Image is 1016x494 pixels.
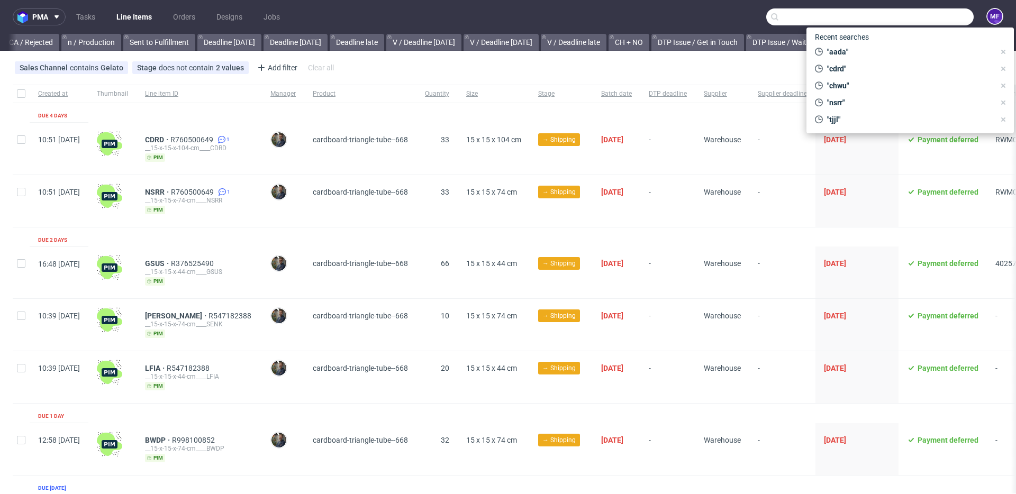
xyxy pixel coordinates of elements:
span: Warehouse [704,436,741,444]
a: BWDP [145,436,172,444]
span: pim [145,382,165,390]
span: Warehouse [704,188,741,196]
span: pma [32,13,48,21]
a: Designs [210,8,249,25]
a: Deadline [DATE] [197,34,261,51]
a: Jobs [257,8,286,25]
span: - [758,259,807,286]
div: Due 4 days [38,112,67,120]
a: NSRR [145,188,171,196]
a: V / Deadline late [541,34,606,51]
img: Maciej Sobola [271,361,286,376]
span: [DATE] [824,364,846,372]
span: 33 [441,135,449,144]
span: → Shipping [542,435,576,445]
span: 15 x 15 x 44 cm [466,259,517,268]
span: Payment deferred [918,436,978,444]
img: wHgJFi1I6lmhQAAAABJRU5ErkJggg== [97,131,122,157]
span: "nsrr" [823,97,995,108]
span: - [758,188,807,214]
span: pim [145,330,165,338]
div: Due 2 days [38,236,67,244]
span: → Shipping [542,363,576,373]
span: - [758,364,807,390]
span: R376525490 [171,259,216,268]
span: Quantity [425,89,449,98]
span: 10:39 [DATE] [38,364,80,372]
span: Stage [137,63,159,72]
a: Line Items [110,8,158,25]
span: 10 [441,312,449,320]
span: Sales Channel [20,63,70,72]
span: does not contain [159,63,216,72]
span: R547182388 [208,312,253,320]
span: contains [70,63,101,72]
span: 16:48 [DATE] [38,260,80,268]
a: R760500649 [170,135,215,144]
span: "aada" [823,47,995,57]
span: pim [145,153,165,162]
span: 1 [227,188,230,196]
img: wHgJFi1I6lmhQAAAABJRU5ErkJggg== [97,307,122,333]
a: R547182388 [167,364,212,372]
span: 10:51 [DATE] [38,188,80,196]
span: CDRD [145,135,170,144]
span: [DATE] [601,364,623,372]
span: Supplier [704,89,741,98]
span: 15 x 15 x 74 cm [466,312,517,320]
img: Maciej Sobola [271,256,286,271]
span: cardboard-triangle-tube--668 [313,188,408,196]
span: Payment deferred [918,312,978,320]
div: __15-x-15-x-74-cm____NSRR [145,196,253,205]
span: [DATE] [824,436,846,444]
a: Sent to Fulfillment [123,34,195,51]
span: cardboard-triangle-tube--668 [313,259,408,268]
img: wHgJFi1I6lmhQAAAABJRU5ErkJggg== [97,255,122,280]
span: Batch date [601,89,632,98]
span: Warehouse [704,312,741,320]
a: Tasks [70,8,102,25]
span: Warehouse [704,364,741,372]
span: Payment deferred [918,259,978,268]
span: [DATE] [824,312,846,320]
span: → Shipping [542,187,576,197]
span: - [649,436,687,462]
span: Supplier deadline [758,89,807,98]
a: Deadline [DATE] [264,34,328,51]
a: [PERSON_NAME] [145,312,208,320]
span: Line item ID [145,89,253,98]
span: [DATE] [824,135,846,144]
span: "cdrd" [823,63,995,74]
span: "chwu" [823,80,995,91]
span: Manager [270,89,296,98]
span: Created at [38,89,80,98]
a: GSUS [145,259,171,268]
div: __15-x-15-x-104-cm____CDRD [145,144,253,152]
figcaption: MF [987,9,1002,24]
span: 66 [441,259,449,268]
a: n / Production [61,34,121,51]
div: Clear all [306,60,336,75]
img: Maciej Sobola [271,308,286,323]
span: 10:51 [DATE] [38,135,80,144]
span: Payment deferred [918,364,978,372]
img: Maciej Sobola [271,185,286,199]
div: Due 1 day [38,412,64,420]
span: DTP deadline [649,89,687,98]
div: __15-x-15-x-44-cm____GSUS [145,268,253,276]
a: Orders [167,8,202,25]
span: - [758,312,807,338]
span: LFIA [145,364,167,372]
span: R760500649 [171,188,216,196]
a: 1 [215,135,230,144]
span: 20 [441,364,449,372]
span: 15 x 15 x 74 cm [466,436,517,444]
span: 15 x 15 x 44 cm [466,364,517,372]
img: wHgJFi1I6lmhQAAAABJRU5ErkJggg== [97,184,122,209]
a: CA / Rejected [3,34,59,51]
span: - [649,364,687,390]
